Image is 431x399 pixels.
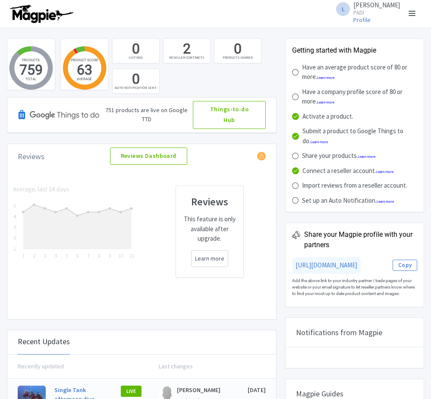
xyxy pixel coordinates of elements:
[286,318,424,347] div: Notifications from Magpie
[18,101,100,129] img: Google TTD
[110,148,187,165] a: Reviews Dashboard
[292,45,418,56] div: Getting started with Magpie
[142,362,266,371] div: Last changes
[169,55,204,60] div: RESELLER CONTRACTS
[18,151,44,162] div: Reviews
[214,38,261,63] a: 0 PRODUCTS SHARED
[393,260,418,271] button: Copy
[302,181,407,191] div: Import reviews from a reseller account.
[100,106,193,124] div: 751 products are live on Google TTD
[292,274,418,300] div: Add the above link to your industry partner / trade pages of your website or your email signature...
[311,140,328,144] a: Learn more
[302,112,353,122] div: Activate a product.
[181,196,238,207] h3: Reviews
[18,362,142,371] div: Recently updated
[195,254,224,263] a: Learn more
[302,151,375,161] div: Share your products.
[177,386,224,395] p: [PERSON_NAME]
[302,87,418,107] div: Have a company profile score of 80 or more.
[8,4,75,23] img: logo-ab69f6fb50320c5b225c76a69d11143b.png
[181,214,238,244] p: This feature is only available after upgrade.
[234,39,242,58] div: 0
[132,39,140,58] div: 0
[132,69,140,88] div: 0
[112,69,160,94] a: 0 AUTO NOTIFICATION SENT
[183,39,191,58] div: 2
[193,101,265,129] a: Things-to-do Hub
[353,16,371,24] a: Profile
[163,38,211,63] a: 2 RESELLER CONTRACTS
[331,2,400,16] a: L [PERSON_NAME] PADI
[376,170,393,174] a: Learn more
[302,126,418,146] div: Submit a product to Google Things to do.
[336,2,350,16] span: L
[304,229,418,250] div: Share your Magpie profile with your partners
[353,10,400,16] small: PADI
[353,1,400,9] span: [PERSON_NAME]
[18,329,70,355] div: Recent Updates
[358,155,375,159] a: Learn more
[115,85,157,90] div: AUTO NOTIFICATION SENT
[129,55,143,60] div: LISTINGS
[11,185,137,260] img: chart-62242baa53ac9495a133cd79f73327f1.png
[377,200,394,204] a: Learn more
[302,196,394,206] div: Set up an Auto Notification.
[112,38,160,63] a: 0 LISTINGS
[296,261,357,269] a: [URL][DOMAIN_NAME]
[302,166,393,176] div: Connect a reseller account.
[317,101,334,104] a: Learn more
[317,76,334,80] a: Learn more
[223,55,253,60] div: PRODUCTS SHARED
[302,63,418,82] div: Have an average product score of 80 or more.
